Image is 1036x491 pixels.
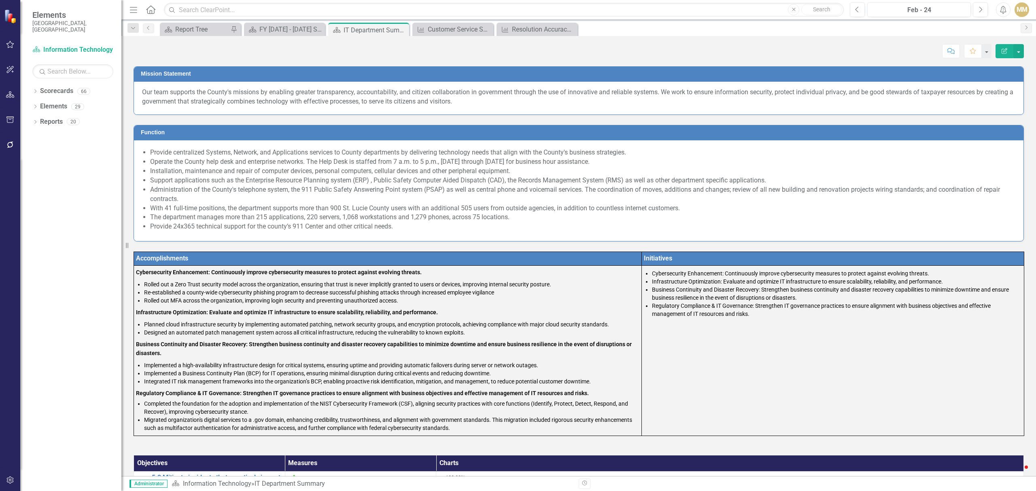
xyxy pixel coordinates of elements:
strong: Regulatory Compliance & IT Governance: Strengthen IT governance practices to ensure alignment wit... [136,390,589,396]
span: Business Continuity and Disaster Recovery: Strengthen business continuity and disaster recovery c... [652,286,1009,301]
span: Search [813,6,830,13]
div: Resolution Accuracy Rate [512,24,575,34]
span: Integrated IT risk management frameworks into the organization’s BCP, enabling proactive risk ide... [144,378,591,385]
a: Resolution Accuracy Rate [499,24,575,34]
iframe: Intercom live chat [1008,463,1028,483]
input: Search ClearPoint... [164,3,844,17]
span: Re-established a county-wide cybersecurity phishing program to decrease successful phishing attac... [144,289,494,296]
a: Scorecards [40,87,73,96]
li: Provide 24x365 technical support for the county’s 911 Center and other critical needs. [150,222,1015,231]
div: » [172,479,573,489]
div: Report Tree [175,24,229,34]
div: IT Department Summary [344,25,407,35]
li: Support applications such as the Enterprise Resource Planning system (ERP) , Public Safety Comput... [150,176,1015,185]
span: Initiatives [644,254,672,262]
a: Report Tree [162,24,229,34]
div: IT Department Summary [255,480,325,487]
span: Designed an automated patch management system across all critical infrastructure, reducing the vu... [144,329,465,336]
span: Regulatory Compliance & IT Governance: Strengthen IT governance practices to ensure alignment wit... [652,303,991,317]
span: Implemented a Business Continuity Plan (BCP) for IT operations, ensuring minimal disruption durin... [144,370,491,377]
a: Core Application Availability [303,475,432,483]
small: [GEOGRAPHIC_DATA], [GEOGRAPHIC_DATA] [32,20,113,33]
span: Cybersecurity Enhancement: Continuously improve cybersecurity measures to protect against evolvin... [652,270,929,277]
li: Installation, maintenance and repair of computer devices, personal computers, cellular devices an... [150,167,1015,176]
span: Infrastructure Optimization: Evaluate and optimize IT infrastructure to ensure scalability, relia... [652,278,943,285]
div: 66 [77,88,90,95]
span: Implemented a high-availability infrastructure design for critical systems, ensuring uptime and p... [144,362,538,368]
strong: Business Continuity and Disaster Recovery: Strengthen business continuity and disaster recovery c... [136,341,632,357]
a: 5.2 Mitigate incidents that negatively impact resources [152,474,281,488]
img: ClearPoint Strategy [4,9,18,23]
li: Operate the County help desk and enterprise networks. The Help Desk is staffed from 7 a.m. to 5 p... [150,157,1015,167]
span: Elements [32,10,113,20]
li: With 41 full-time positions, the department supports more than 900 St. Lucie County users with an... [150,204,1015,213]
a: Reports [40,117,63,127]
span: Planned cloud infrastructure security by implementing automated patching, network security groups... [144,321,609,328]
h3: Function [141,129,1019,135]
li: Provide centralized Systems, Network, and Applications services to County departments by deliveri... [150,148,1015,157]
a: Elements [40,102,67,111]
li: Administration of the County's telephone system, the 911 Public Safety Answering Point system (PS... [150,185,1015,204]
div: FY [DATE] - [DATE] Strategic Plan [259,24,323,34]
li: The department manages more than 215 applications, 220 servers, 1,068 workstations and 1,279 phon... [150,213,1015,222]
strong: Infrastructure Optimization: Evaluate and optimize IT infrastructure to ensure scalability, relia... [136,309,438,315]
span: Rolled out MFA across the organization, improving login security and preventing unauthorized access. [144,297,398,304]
div: Feb - 24 [870,5,968,15]
input: Search Below... [32,64,113,78]
div: 20 [67,119,80,125]
a: FY [DATE] - [DATE] Strategic Plan [246,24,323,34]
a: Information Technology [32,45,113,55]
div: 29 [71,103,84,110]
span: Migrated organization's digital services to a .gov domain, enhancing credibility, trustworthiness... [144,417,632,431]
img: On Target [289,474,299,484]
strong: Cybersecurity Enhancement: Continuously improve cybersecurity measures to protect against evolvin... [136,269,422,275]
a: Information Technology [183,480,251,487]
span: Our team supports the County's missions by enabling greater transparency, accountability, and cit... [142,88,1013,105]
button: MM [1015,2,1029,17]
span: Accomplishments [136,254,188,262]
span: Administrator [129,480,168,488]
div: Customer Service Satisfaction Rating [428,24,491,34]
span: Rolled out a Zero Trust security model across the organization, ensuring that trust is never impl... [144,281,551,288]
span: Completed the foundation for the adoption and implementation of the NIST Cybersecurity Framework ... [144,400,628,415]
a: Customer Service Satisfaction Rating [414,24,491,34]
h3: Mission Statement [141,71,1019,77]
button: Feb - 24 [867,2,971,17]
button: Search [801,4,842,15]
